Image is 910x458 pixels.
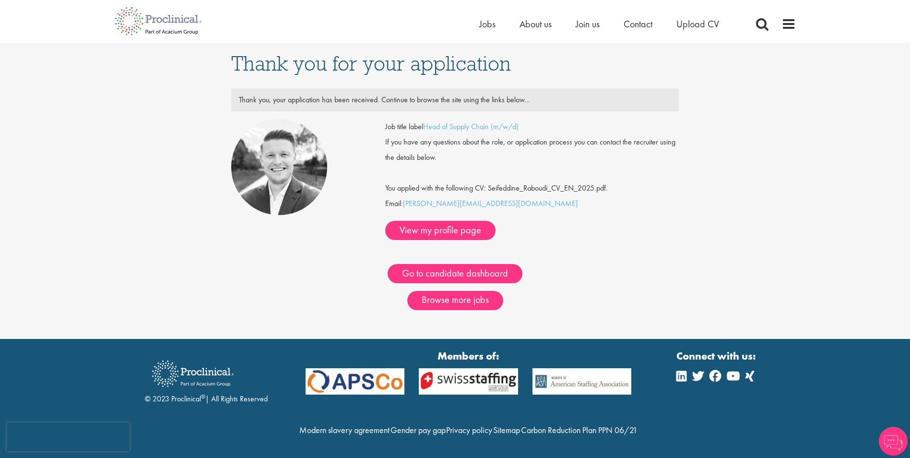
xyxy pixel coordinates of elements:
[403,198,578,208] a: [PERSON_NAME][EMAIL_ADDRESS][DOMAIN_NAME]
[201,393,205,400] sup: ®
[378,119,686,134] div: Job title label
[145,354,241,394] img: Proclinical Recruitment
[388,264,522,283] a: Go to candidate dashboard
[479,18,496,30] a: Jobs
[423,121,519,132] a: Head of Supply Chain (m/w/d)
[385,119,679,240] div: Email:
[407,291,503,310] a: Browse more jobs
[676,18,719,30] a: Upload CV
[520,18,552,30] a: About us
[298,368,412,395] img: APSCo
[390,424,446,435] a: Gender pay gap
[525,368,639,395] img: APSCo
[378,165,686,196] div: You applied with the following CV: Seifeddine_Raboudi_CV_EN_2025.pdf.
[879,427,908,456] img: Chatbot
[446,424,492,435] a: Privacy policy
[231,50,511,76] span: Thank you for your application
[385,221,496,240] a: View my profile page
[299,424,390,435] a: Modern slavery agreement
[493,424,520,435] a: Sitemap
[521,424,638,435] a: Carbon Reduction Plan PPN 06/21
[576,18,600,30] a: Join us
[306,349,632,363] strong: Members of:
[231,119,327,215] img: Lukas Eckert
[412,368,525,395] img: APSCo
[145,353,268,405] div: © 2023 Proclinical | All Rights Reserved
[7,422,130,451] iframe: reCAPTCHA
[232,92,679,108] div: Thank you, your application has been received. Continue to browse the site using the links below...
[378,134,686,165] div: If you have any questions about the role, or application process you can contact the recruiter us...
[624,18,652,30] a: Contact
[676,349,758,363] strong: Connect with us:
